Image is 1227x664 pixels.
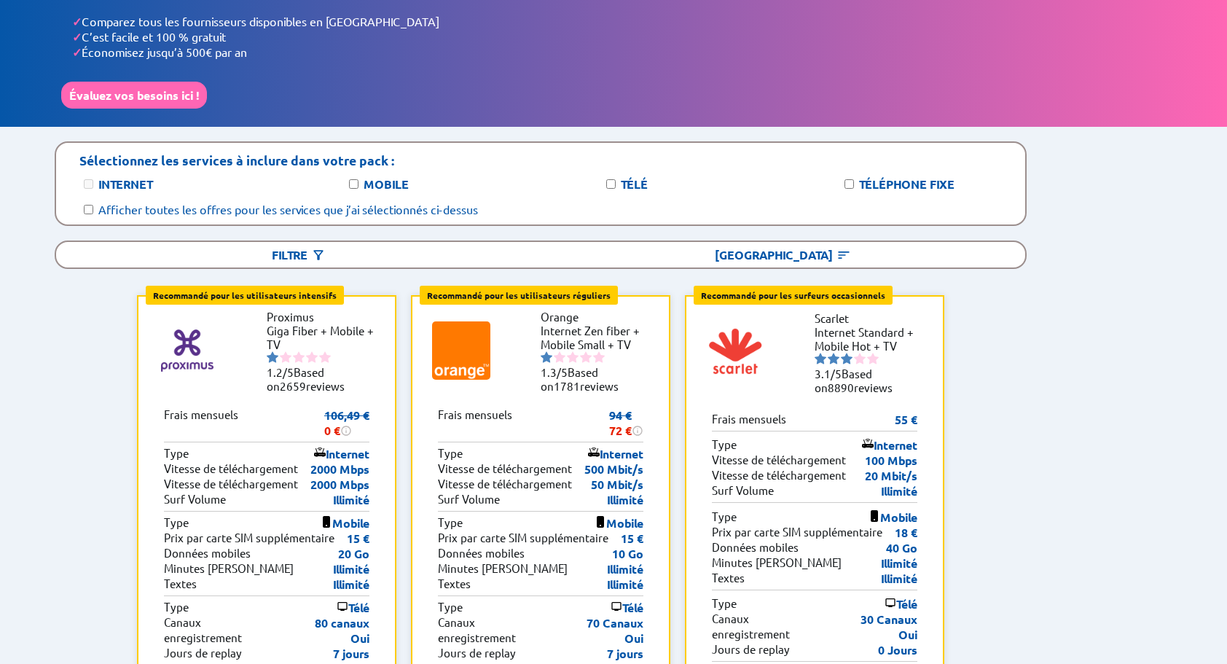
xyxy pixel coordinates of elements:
[881,571,917,586] p: Illimité
[438,646,516,661] p: Jours de replay
[153,289,337,301] b: Recommandé pour les utilisateurs intensifs
[438,515,463,531] p: Type
[607,561,643,577] p: Illimité
[267,351,278,363] img: starnr1
[880,509,917,525] font: Mobile
[311,248,326,262] img: Bouton ouvrir le menu de filtrage
[438,461,572,477] p: Vitesse de téléchargement
[554,351,565,363] img: starnr2
[164,461,298,477] p: Vitesse de téléchargement
[350,630,369,646] p: Oui
[607,646,643,661] p: 7 jours
[632,425,643,437] img: information
[280,351,291,363] img: starnr2
[828,380,854,394] span: 8890
[867,353,879,364] img: starnr5
[593,351,605,363] img: starnr5
[541,310,650,324] li: Orange
[98,176,152,192] label: Internet
[701,289,885,301] b: Recommandé pour les surfeurs occasionnels
[874,437,917,453] font: Internet
[587,615,643,630] p: 70 Canaux
[332,515,369,531] font: Mobile
[280,379,306,393] span: 2659
[712,437,737,453] p: Type
[865,468,917,483] p: 20 Mbit/s
[541,365,650,393] li: Based on reviews
[438,630,516,646] p: enregistrement
[815,367,924,394] li: Based on reviews
[606,515,643,531] font: Mobile
[886,540,917,555] p: 40 Go
[828,353,839,364] img: starnr2
[554,379,580,393] span: 1781
[158,321,216,380] img: Logo de Proximus
[712,412,786,427] p: Frais mensuels
[438,477,572,492] p: Vitesse de téléchargement
[609,423,632,438] font: 72 €
[712,612,749,627] p: Canaux
[895,525,917,540] p: 18 €
[340,425,352,437] img: information
[333,577,369,592] p: Illimité
[164,646,242,661] p: Jours de replay
[715,247,833,262] font: [GEOGRAPHIC_DATA]
[622,600,643,615] font: Télé
[267,365,294,379] span: 1.2/5
[898,627,917,642] p: Oui
[432,321,490,380] img: Logo d’Orange
[72,14,1166,29] li: Comparez tous les fournisseurs disponibles en [GEOGRAPHIC_DATA]
[862,438,874,450] img: icône d’Internet
[588,447,600,458] img: icône d’Internet
[712,555,842,571] p: Minutes [PERSON_NAME]
[338,546,369,561] p: 20 Go
[438,577,471,592] p: Textes
[841,353,852,364] img: starnr3
[364,176,409,192] label: Mobile
[878,642,917,657] p: 0 Jours
[896,596,917,612] font: Télé
[164,600,189,615] p: Type
[612,546,643,561] p: 10 Go
[267,365,376,393] li: Based on reviews
[72,29,82,44] span: ✓
[865,453,917,468] p: 100 Mbps
[164,492,226,507] p: Surf Volume
[267,324,376,351] li: Giga Fiber + Mobile + TV
[333,561,369,577] p: Illimité
[815,367,842,380] span: 3.1/5
[314,447,326,458] img: icône d’Internet
[712,525,882,540] p: Prix par carte SIM supplémentaire
[72,44,1166,60] li: Économisez jusqu’à 500€ par an
[324,423,340,438] font: 0 €
[72,29,1166,44] li: C’est facile et 100 % gratuit
[438,600,463,615] p: Type
[310,461,369,477] p: 2000 Mbps
[607,492,643,507] p: Illimité
[321,516,332,528] img: Icône de mobile
[815,311,924,325] li: Scarlet
[164,477,298,492] p: Vitesse de téléchargement
[333,492,369,507] p: Illimité
[600,446,643,461] font: Internet
[72,14,82,29] span: ✓
[438,615,475,630] p: Canaux
[541,351,552,363] img: starnr1
[609,407,632,423] s: 94 €
[854,353,866,364] img: starnr4
[315,615,369,630] p: 80 canaux
[624,630,643,646] p: Oui
[438,492,500,507] p: Surf Volume
[337,601,348,612] img: icon of Tv
[621,176,648,192] label: TÉLÉ
[164,630,242,646] p: enregistrement
[584,461,643,477] p: 500 Mbit/s
[164,577,197,592] p: Textes
[881,483,917,499] p: Illimité
[869,510,880,522] img: Icône de mobile
[79,152,394,168] p: Sélectionnez les services à inclure dans votre pack :
[881,555,917,571] p: Illimité
[272,247,307,262] font: Filtre
[164,446,189,461] p: Type
[164,515,189,531] p: Type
